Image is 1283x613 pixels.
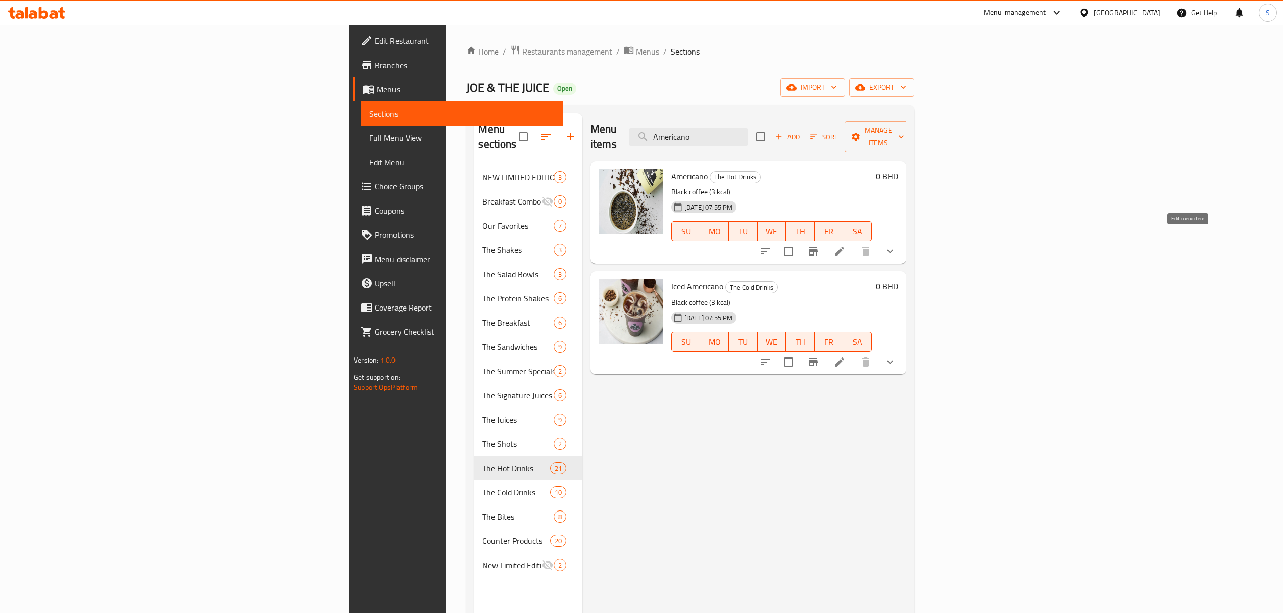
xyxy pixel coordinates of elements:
span: Breakfast Combo Offer [482,195,541,208]
span: WE [762,335,782,349]
div: NEW LIMITED EDITION3 [474,165,582,189]
button: WE [758,332,786,352]
span: The Cold Drinks [482,486,550,498]
span: SU [676,224,696,239]
span: 9 [554,415,566,425]
div: items [554,559,566,571]
div: items [554,317,566,329]
h6: 0 BHD [876,279,898,293]
span: [DATE] 07:55 PM [680,202,736,212]
div: The Salad Bowls [482,268,553,280]
img: Americano [599,169,663,234]
button: Manage items [845,121,912,152]
div: The Summer Specials2 [474,359,582,383]
span: Our Favorites [482,220,553,232]
div: The Sandwiches9 [474,335,582,359]
button: Branch-specific-item [801,350,825,374]
button: MO [700,221,729,241]
span: Add [774,131,801,143]
button: SA [843,332,872,352]
div: Menu-management [984,7,1046,19]
div: The Protein Shakes [482,292,553,304]
div: items [554,171,566,183]
li: / [663,45,667,58]
span: The Sandwiches [482,341,553,353]
div: items [554,389,566,401]
span: Branches [375,59,555,71]
button: delete [854,350,878,374]
a: Sections [361,101,563,126]
span: Select all sections [513,126,534,147]
input: search [629,128,748,146]
span: Choice Groups [375,180,555,192]
span: MO [704,224,725,239]
a: Menus [353,77,563,101]
span: Coupons [375,205,555,217]
span: TH [790,335,811,349]
div: The Salad Bowls3 [474,262,582,286]
a: Edit menu item [833,356,846,368]
div: The Cold Drinks10 [474,480,582,504]
span: 1.0.0 [380,353,396,367]
span: The Breakfast [482,317,553,329]
button: Branch-specific-item [801,239,825,264]
span: SA [847,335,868,349]
span: Select to update [778,241,799,262]
span: 9 [554,342,566,352]
span: 21 [551,464,566,473]
span: 3 [554,245,566,255]
div: items [550,462,566,474]
span: [DATE] 07:55 PM [680,313,736,323]
span: TU [733,224,754,239]
span: The Summer Specials [482,365,553,377]
p: Black coffee (3 kcal) [671,296,872,309]
button: import [780,78,845,97]
div: items [554,365,566,377]
button: sort-choices [754,239,778,264]
nav: breadcrumb [466,45,914,58]
button: TH [786,332,815,352]
nav: Menu sections [474,161,582,581]
div: items [554,268,566,280]
span: 7 [554,221,566,231]
span: The Cold Drinks [726,282,777,293]
svg: Show Choices [884,245,896,258]
div: items [554,220,566,232]
button: TU [729,332,758,352]
li: / [616,45,620,58]
div: NEW LIMITED EDITION [482,171,553,183]
button: SU [671,332,700,352]
img: Iced Americano [599,279,663,344]
button: show more [878,239,902,264]
div: items [554,341,566,353]
div: The Bites8 [474,504,582,529]
button: show more [878,350,902,374]
span: Manage items [853,124,904,149]
button: MO [700,332,729,352]
span: Menus [636,45,659,58]
div: items [554,244,566,256]
a: Promotions [353,223,563,247]
p: Black coffee (3 kcal) [671,186,872,198]
span: Upsell [375,277,555,289]
span: The Juices [482,414,553,426]
span: 2 [554,560,566,570]
span: 2 [554,439,566,449]
a: Grocery Checklist [353,320,563,344]
span: Full Menu View [369,132,555,144]
div: New Limited Edition2 [474,553,582,577]
a: Menu disclaimer [353,247,563,271]
a: Menus [624,45,659,58]
a: Branches [353,53,563,77]
div: items [554,292,566,304]
span: Edit Restaurant [375,35,555,47]
a: Edit Restaurant [353,29,563,53]
div: Our Favorites7 [474,214,582,238]
div: The Hot Drinks [482,462,550,474]
div: items [554,414,566,426]
a: Coverage Report [353,295,563,320]
div: The Breakfast6 [474,311,582,335]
